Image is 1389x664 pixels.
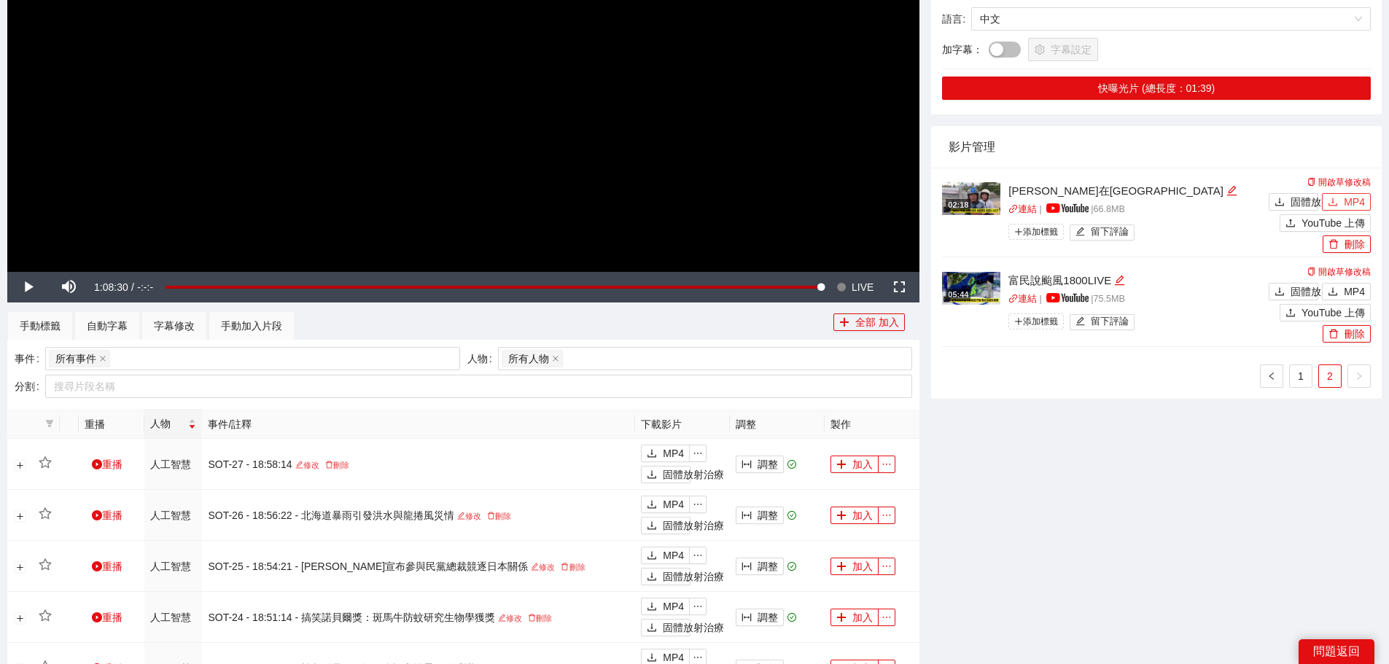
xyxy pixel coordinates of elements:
font: 人工智慧 [150,509,191,521]
button: 下載固體放射治療 [1269,283,1318,300]
font: 調整 [758,458,778,470]
span: 遊戲圈 [92,612,102,622]
font: : [962,13,965,25]
img: 241687b0-30eb-44f0-9405-1d05d3f403c4.jpg [942,272,1000,305]
span: 星星 [39,507,52,520]
font: 字幕修改 [154,320,195,332]
span: 刪除 [1328,329,1339,340]
span: 省略 [879,510,895,520]
span: 左邊 [1267,372,1276,380]
font: 重播 [102,561,122,572]
button: 下載固體放射治療 [641,466,690,483]
button: 編輯留下評論 [1070,314,1135,330]
span: 加 [836,561,847,573]
span: 加 [1014,317,1023,326]
font: 66.8 [1093,204,1111,214]
font: 固體放射治療 [663,520,724,531]
button: 下載MP4 [641,445,690,462]
font: MP4 [663,448,684,459]
button: Fullscreen [879,272,919,302]
button: 加加入 [830,558,879,575]
span: 加 [839,317,849,329]
button: 展開行 [15,612,26,624]
button: 展開行 [15,561,26,573]
button: 下載MP4 [641,598,690,615]
font: 固體放射治療 [1291,286,1352,297]
font: 全部 加入 [855,316,899,328]
font: 分割 [15,380,35,392]
button: 環境字幕設定 [1028,38,1098,61]
span: 刪除 [487,512,495,520]
span: 列寬 [742,612,752,624]
span: 加 [836,510,847,522]
button: 加加入 [830,609,879,626]
font: 人工智慧 [150,458,191,470]
span: -:-:- [137,281,153,293]
button: 下載MP4 [1322,283,1371,300]
font: [PERSON_NAME]在[GEOGRAPHIC_DATA] [1008,184,1223,197]
button: 下載MP4 [641,496,690,513]
font: 富民說颱風1800LIVE [1008,274,1111,286]
font: 刪除 [1345,238,1365,250]
font: MB [1111,294,1125,304]
font: 快曝光片 (總長度：01:39) [1098,82,1215,94]
button: 展開行 [15,510,26,522]
button: 省略 [878,558,895,575]
li: 1 [1289,364,1312,388]
font: 重播 [102,612,122,623]
font: SOT-26 - 18:56:22 - 北海道暴雨引發洪水與龍捲風災情 [208,509,454,521]
a: 關聯連結 [1008,204,1037,214]
button: 加加入 [830,507,879,524]
li: 下一頁 [1347,364,1371,388]
font: ： [973,44,983,55]
span: 下載 [647,469,657,481]
span: 下載 [647,550,657,562]
span: 下載 [647,571,657,583]
font: 留下評論 [1091,227,1129,237]
button: 省略 [689,598,707,615]
span: 省略 [690,652,706,663]
font: 影片管理 [949,141,995,153]
span: 下載 [647,601,657,613]
span: 中文 [980,8,1362,30]
img: yt_logo_rgb_light.a676ea31.png [1046,293,1089,302]
button: Play [7,272,48,302]
span: 篩選 [42,419,57,428]
span: 編輯 [1075,227,1085,238]
span: 列寬 [742,459,752,471]
button: 刪除刪除 [1323,325,1371,343]
a: 關聯連結 [1008,294,1037,304]
font: 所有事件 [55,353,96,364]
font: MB [1111,204,1125,214]
font: 加入 [852,612,873,623]
button: 上傳YouTube 上傳 [1280,304,1371,321]
font: 人物 [150,418,171,429]
span: 關閉 [552,355,559,362]
font: 刪除 [495,512,511,520]
font: 固體放射治療 [1291,196,1352,208]
span: 編輯 [295,461,303,469]
button: 省略 [878,507,895,524]
font: 調整 [758,561,778,572]
font: 開啟草修改稿 [1318,177,1371,187]
button: 省略 [878,456,895,473]
font: | [1039,204,1041,214]
font: 製作 [830,418,851,430]
button: 省略 [878,609,895,626]
button: 編輯留下評論 [1070,224,1135,241]
button: 列寬調整 [736,609,784,626]
span: 下載 [647,499,657,511]
span: 遊戲圈 [92,510,102,520]
font: 2 [1327,370,1333,382]
font: SOT-27 - 18:58:14 [208,458,292,470]
span: 省略 [879,561,895,571]
span: 列寬 [742,561,752,573]
span: 檢查圓圈 [787,562,797,571]
font: 自動字幕 [87,320,128,332]
span: 上傳 [1285,308,1296,319]
button: 刪除刪除 [1323,235,1371,253]
span: 檢查圓圈 [787,613,797,622]
font: MP4 [1344,196,1365,208]
font: 調整 [736,418,756,430]
button: 展開行 [15,459,26,471]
